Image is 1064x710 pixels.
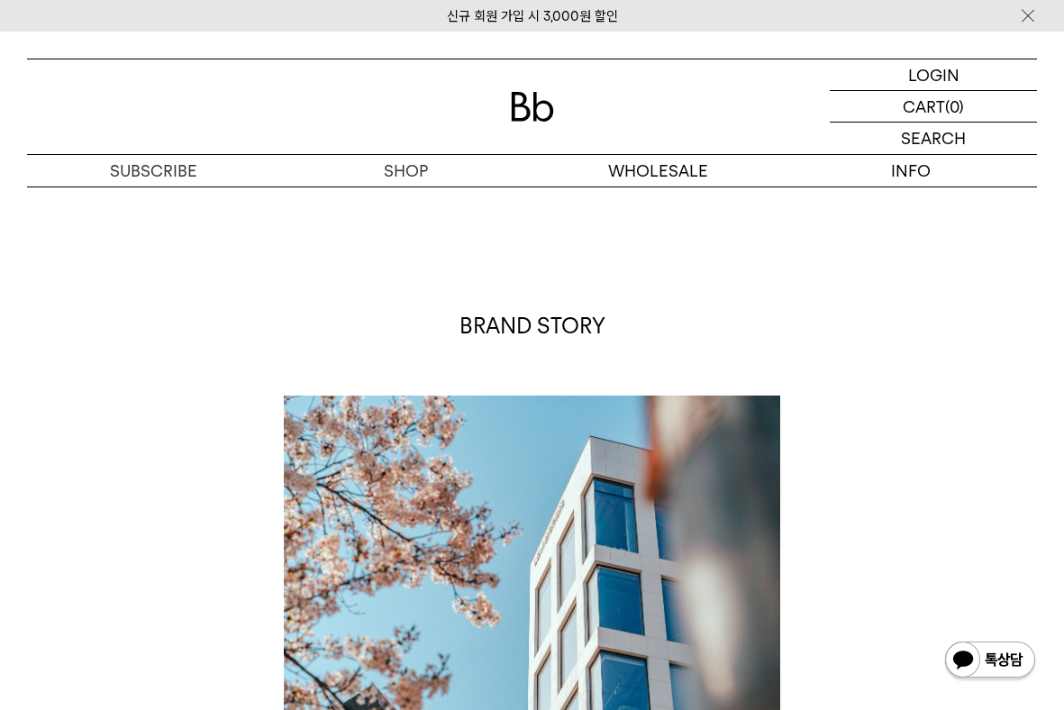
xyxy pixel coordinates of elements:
[830,59,1037,91] a: LOGIN
[901,123,966,154] p: SEARCH
[945,91,964,122] p: (0)
[284,311,780,341] p: BRAND STORY
[447,8,618,24] a: 신규 회원 가입 시 3,000원 할인
[943,640,1037,683] img: 카카오톡 채널 1:1 채팅 버튼
[908,59,959,90] p: LOGIN
[785,155,1037,187] p: INFO
[27,155,279,187] a: SUBSCRIBE
[511,92,554,122] img: 로고
[279,155,532,187] a: SHOP
[830,91,1037,123] a: CART (0)
[532,155,785,187] p: WHOLESALE
[903,91,945,122] p: CART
